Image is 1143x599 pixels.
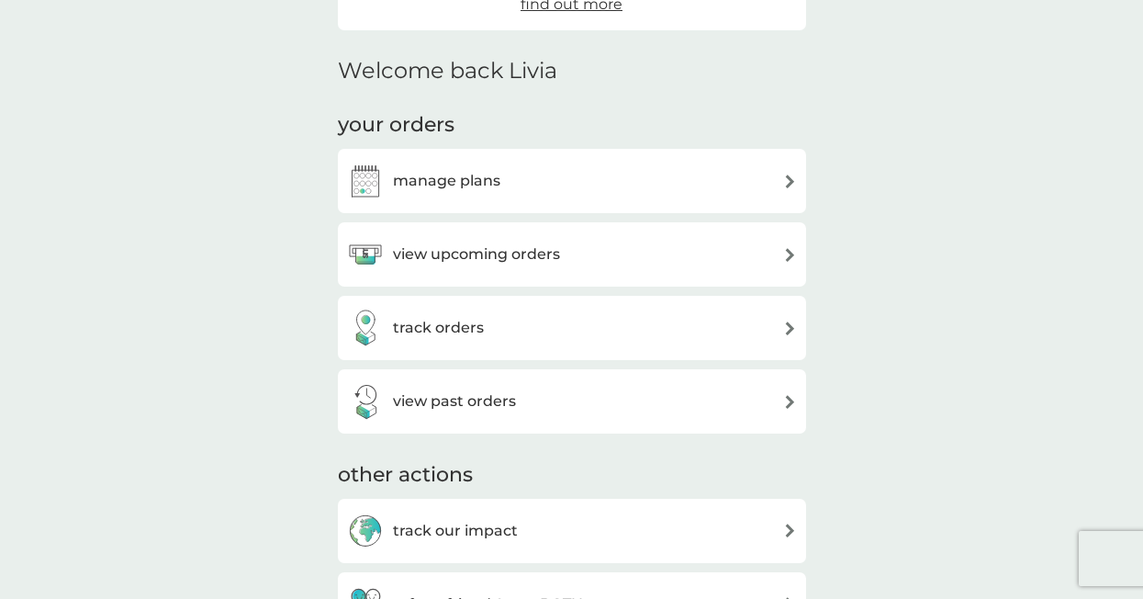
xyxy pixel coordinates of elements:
[393,519,518,543] h3: track our impact
[783,524,797,537] img: arrow right
[338,111,454,140] h3: your orders
[338,58,557,85] h2: Welcome back Livia
[783,175,797,188] img: arrow right
[783,322,797,335] img: arrow right
[338,461,473,490] h3: other actions
[783,395,797,409] img: arrow right
[393,316,484,340] h3: track orders
[393,243,560,266] h3: view upcoming orders
[393,169,500,193] h3: manage plans
[783,248,797,262] img: arrow right
[393,390,516,413] h3: view past orders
